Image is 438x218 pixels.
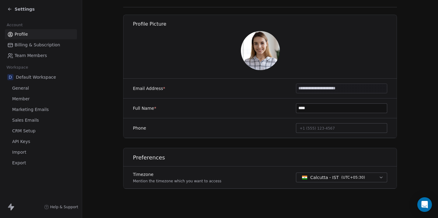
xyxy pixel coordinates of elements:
[5,40,77,50] a: Billing & Subscription
[5,94,77,104] a: Member
[12,106,49,113] span: Marketing Emails
[12,138,30,145] span: API Keys
[5,83,77,93] a: General
[15,42,60,48] span: Billing & Subscription
[44,205,78,209] a: Help & Support
[300,126,335,130] span: +1 (555) 123-4567
[12,85,29,91] span: General
[5,29,77,39] a: Profile
[12,160,26,166] span: Export
[7,6,35,12] a: Settings
[4,20,25,30] span: Account
[15,6,35,12] span: Settings
[133,125,146,131] label: Phone
[15,52,47,59] span: Team Members
[12,96,30,102] span: Member
[12,117,39,123] span: Sales Emails
[417,197,432,212] div: Open Intercom Messenger
[341,175,365,180] span: ( UTC+05:30 )
[15,31,28,38] span: Profile
[133,171,221,177] label: Timezone
[133,154,397,161] h1: Preferences
[12,128,36,134] span: CRM Setup
[5,158,77,168] a: Export
[4,63,31,72] span: Workspace
[296,123,387,133] button: +1 (555) 123-4567
[310,174,339,180] span: Calcutta - IST
[5,115,77,125] a: Sales Emails
[5,105,77,115] a: Marketing Emails
[133,21,397,27] h1: Profile Picture
[241,31,280,70] img: -cOqgvoa6ANITuomDSK-cWNwChnBvCB8QazSqvTvtD0
[7,74,13,80] span: D
[5,137,77,147] a: API Keys
[296,173,387,182] button: Calcutta - IST(UTC+05:30)
[5,51,77,61] a: Team Members
[16,74,56,80] span: Default Workspace
[133,179,221,184] p: Mention the timezone which you want to access
[50,205,78,209] span: Help & Support
[5,147,77,157] a: Import
[12,149,26,155] span: Import
[133,85,165,91] label: Email Address
[5,126,77,136] a: CRM Setup
[133,105,156,111] label: Full Name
